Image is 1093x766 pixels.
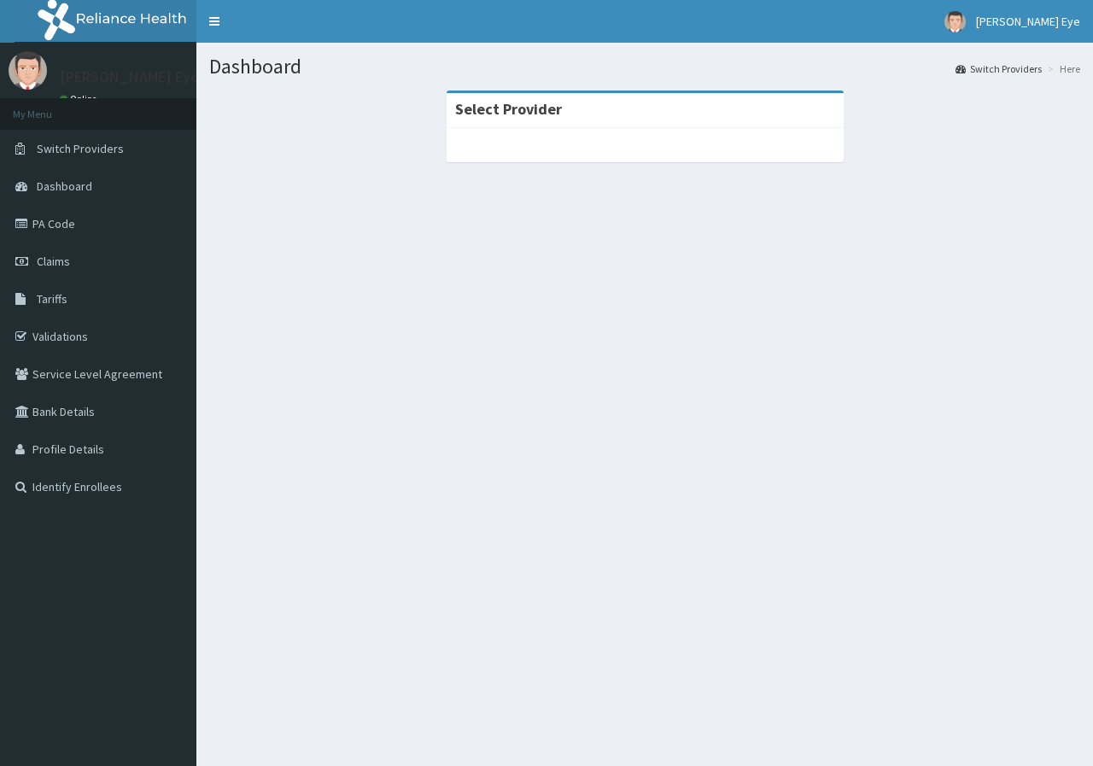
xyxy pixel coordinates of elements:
p: [PERSON_NAME] Eye [60,69,199,85]
a: Online [60,93,101,105]
span: Claims [37,254,70,269]
h1: Dashboard [209,56,1080,78]
span: Switch Providers [37,141,124,156]
span: Dashboard [37,178,92,194]
strong: Select Provider [455,99,562,119]
img: User Image [9,51,47,90]
img: User Image [944,11,966,32]
span: Tariffs [37,291,67,307]
span: [PERSON_NAME] Eye [976,14,1080,29]
li: Here [1043,61,1080,76]
a: Switch Providers [956,61,1042,76]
